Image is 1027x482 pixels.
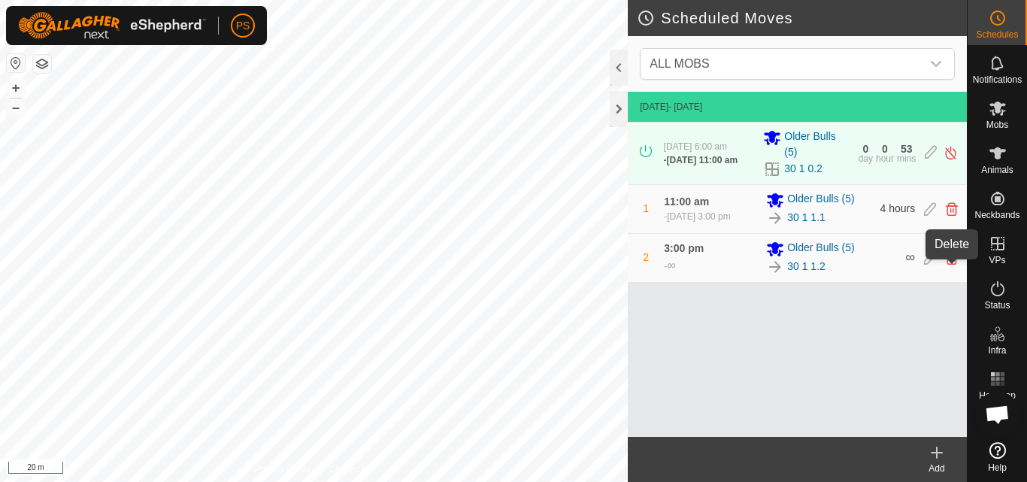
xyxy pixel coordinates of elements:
span: Schedules [976,30,1018,39]
span: 11:00 am [664,196,709,208]
div: 53 [901,144,913,154]
div: hour [876,154,894,163]
div: day [859,154,873,163]
span: Older Bulls (5) [787,240,854,258]
span: [DATE] 6:00 am [664,141,727,152]
span: Help [988,463,1007,472]
span: Mobs [986,120,1008,129]
div: 0 [882,144,888,154]
span: 4 hours [880,202,916,214]
a: Help [968,436,1027,478]
span: ALL MOBS [650,57,709,70]
div: - [664,210,730,223]
span: Status [984,301,1010,310]
span: [DATE] 11:00 am [667,155,738,165]
button: Map Layers [33,55,51,73]
div: Open chat [975,392,1020,437]
button: Reset Map [7,54,25,72]
div: - [664,153,738,167]
img: To [766,209,784,227]
img: Gallagher Logo [18,12,206,39]
span: 2 [643,251,649,263]
span: Notifications [973,75,1022,84]
span: 1 [643,202,649,214]
h2: Scheduled Moves [637,9,967,27]
span: [DATE] 3:00 pm [667,211,730,222]
span: Neckbands [974,211,1019,220]
span: VPs [989,256,1005,265]
span: PS [236,18,250,34]
a: 30 1 1.1 [787,210,826,226]
a: 30 1 0.2 [784,161,823,177]
button: – [7,99,25,117]
div: - [664,256,675,274]
span: ∞ [667,259,675,271]
span: Animals [981,165,1013,174]
div: Add [907,462,967,475]
span: ALL MOBS [644,49,921,79]
span: - [DATE] [668,102,702,112]
img: To [766,258,784,276]
a: Privacy Policy [255,462,311,476]
a: 30 1 1.2 [787,259,826,274]
a: Contact Us [329,462,373,476]
span: Infra [988,346,1006,355]
button: + [7,79,25,97]
span: ∞ [905,250,915,265]
img: Turn off schedule move [944,145,958,161]
span: Heatmap [979,391,1016,400]
span: Older Bulls (5) [787,191,854,209]
span: [DATE] [640,102,668,112]
div: 0 [862,144,868,154]
div: mins [897,154,916,163]
span: Older Bulls (5) [784,129,849,160]
span: 3:00 pm [664,242,704,254]
div: dropdown trigger [921,49,951,79]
